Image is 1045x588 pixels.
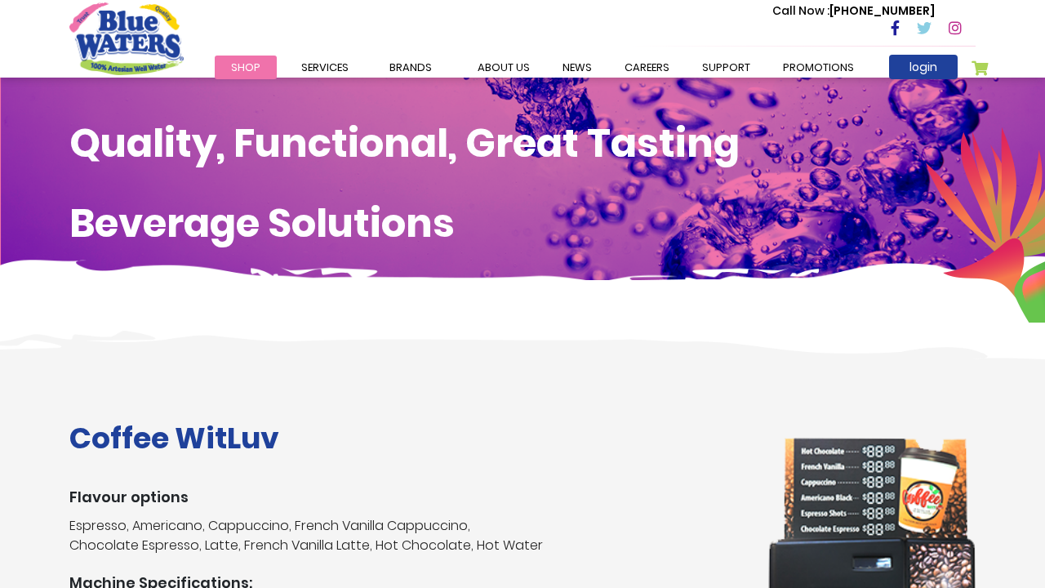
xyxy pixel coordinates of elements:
[389,60,432,75] span: Brands
[889,55,958,79] a: login
[608,56,686,79] a: careers
[546,56,608,79] a: News
[69,120,976,167] h1: Quality, Functional, Great Tasting
[772,2,935,20] p: [PHONE_NUMBER]
[373,56,448,79] a: Brands
[767,56,870,79] a: Promotions
[772,2,829,19] span: Call Now :
[231,60,260,75] span: Shop
[69,200,976,247] h1: Beverage Solutions
[69,2,184,74] a: store logo
[686,56,767,79] a: support
[285,56,365,79] a: Services
[69,516,743,555] p: Espresso, Americano, Cappuccino, French Vanilla Cappuccino, Chocolate Espresso, Latte, French Van...
[461,56,546,79] a: about us
[215,56,277,79] a: Shop
[69,421,743,456] h1: Coffee WitLuv
[69,488,743,506] h3: Flavour options
[301,60,349,75] span: Services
